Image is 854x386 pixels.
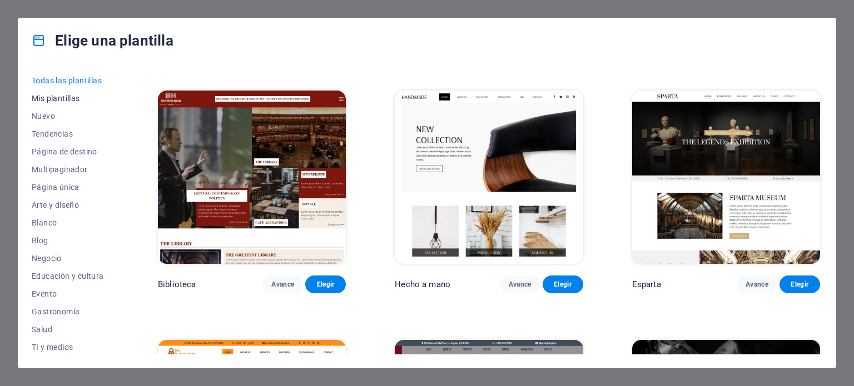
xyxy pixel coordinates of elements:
button: Blanco [32,214,109,232]
button: Nuevo [32,107,109,125]
font: Gastronomía [32,307,80,316]
font: Blog [32,236,48,245]
font: Todas las plantillas [32,76,102,85]
font: Negocio [32,254,62,263]
font: Blanco [32,218,57,227]
button: Avance [262,275,303,293]
button: Negocio [32,249,109,267]
button: Avance [500,275,540,293]
button: Tendencias [32,125,109,143]
font: Elige una plantilla [55,32,173,49]
button: Gastronomía [32,303,109,320]
font: TI y medios [32,343,73,352]
button: Elegir [305,275,346,293]
font: Educación y cultura [32,272,104,280]
font: Biblioteca [158,279,196,289]
font: Elegir [317,280,335,288]
img: Hecho a mano [395,91,583,264]
font: Arte y diseño [32,200,79,209]
button: TI y medios [32,338,109,356]
font: Avance [271,280,294,288]
button: Mis plantillas [32,89,109,107]
button: Elegir [779,275,820,293]
img: Biblioteca [158,91,346,264]
font: Elegir [791,280,808,288]
button: Elegir [543,275,583,293]
font: Esparta [632,279,661,289]
font: Avance [509,280,532,288]
font: Mis plantillas [32,94,80,103]
button: Salud [32,320,109,338]
font: Elegir [554,280,572,288]
font: Nuevo [32,112,55,121]
button: Página única [32,178,109,196]
font: Hecho a mano [395,279,450,289]
img: Esparta [632,91,820,264]
font: Evento [32,289,57,298]
font: Página única [32,183,80,192]
font: Salud [32,325,52,334]
button: Avance [737,275,777,293]
font: Tendencias [32,129,73,138]
font: Página de destino [32,147,97,156]
button: Evento [32,285,109,303]
button: Multipaginador [32,161,109,178]
font: Multipaginador [32,165,88,174]
button: Blog [32,232,109,249]
button: Educación y cultura [32,267,109,285]
button: Todas las plantillas [32,72,109,89]
font: Avance [746,280,768,288]
button: Arte y diseño [32,196,109,214]
button: Página de destino [32,143,109,161]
